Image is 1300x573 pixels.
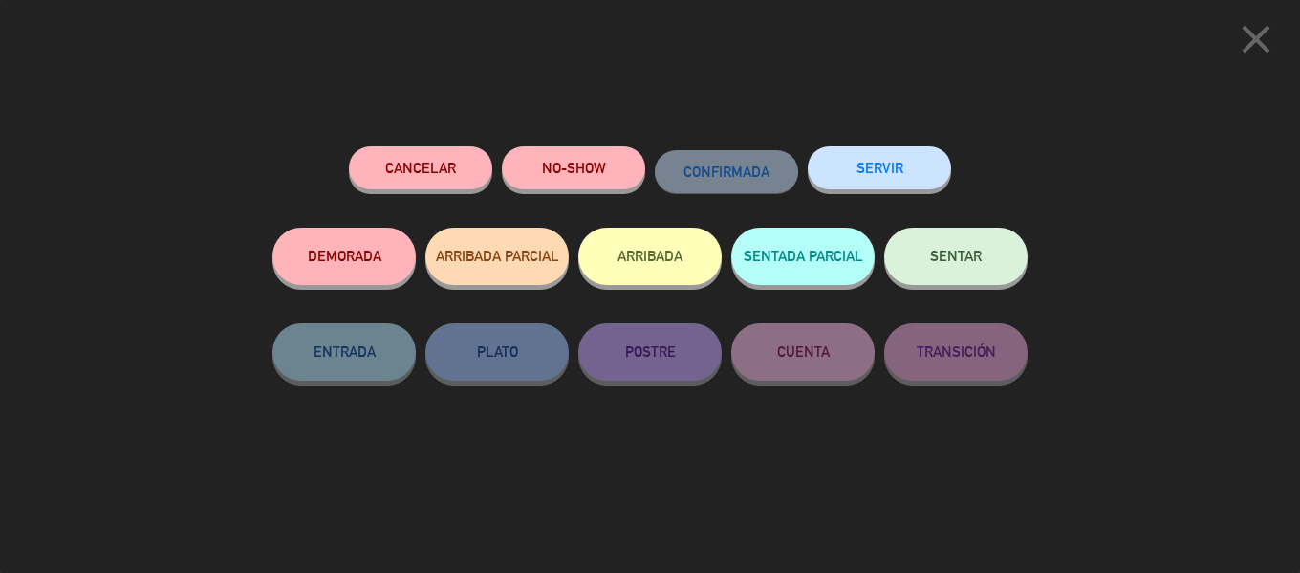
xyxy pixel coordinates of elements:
[1232,15,1280,63] i: close
[731,228,875,285] button: SENTADA PARCIAL
[502,146,645,189] button: NO-SHOW
[272,228,416,285] button: DEMORADA
[349,146,492,189] button: Cancelar
[884,228,1028,285] button: SENTAR
[884,323,1028,381] button: TRANSICIÓN
[578,323,722,381] button: POSTRE
[655,150,798,193] button: CONFIRMADA
[425,228,569,285] button: ARRIBADA PARCIAL
[425,323,569,381] button: PLATO
[683,164,769,180] span: CONFIRMADA
[1226,14,1286,71] button: close
[578,228,722,285] button: ARRIBADA
[272,323,416,381] button: ENTRADA
[436,248,559,264] span: ARRIBADA PARCIAL
[731,323,875,381] button: CUENTA
[930,248,982,264] span: SENTAR
[808,146,951,189] button: SERVIR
